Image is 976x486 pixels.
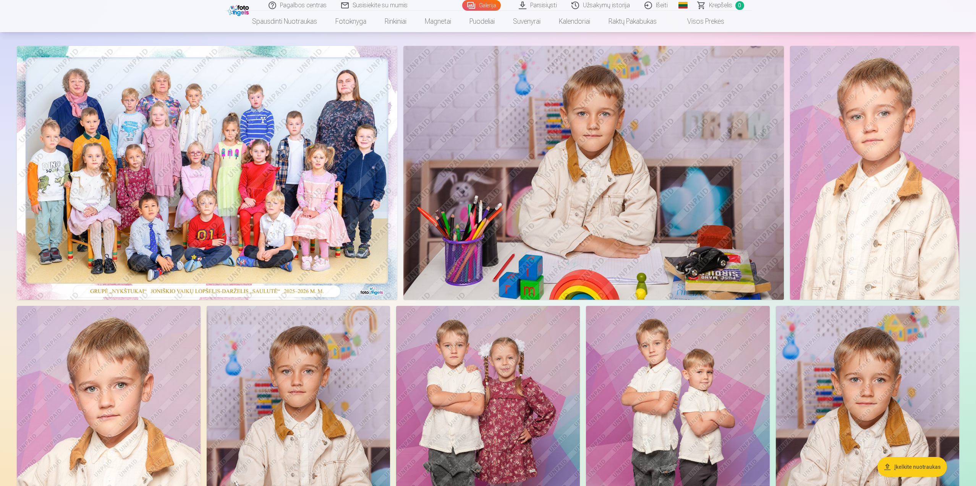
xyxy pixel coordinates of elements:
a: Magnetai [416,11,460,32]
a: Puodeliai [460,11,504,32]
button: Įkelkite nuotraukas [877,457,947,477]
a: Raktų pakabukas [599,11,666,32]
a: Kalendoriai [550,11,599,32]
img: /fa2 [228,3,251,16]
a: Rinkiniai [376,11,416,32]
a: Fotoknyga [326,11,376,32]
a: Visos prekės [666,11,733,32]
a: Spausdinti nuotraukas [243,11,326,32]
span: Krepšelis [709,1,732,10]
a: Suvenyrai [504,11,550,32]
span: 0 [735,1,744,10]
